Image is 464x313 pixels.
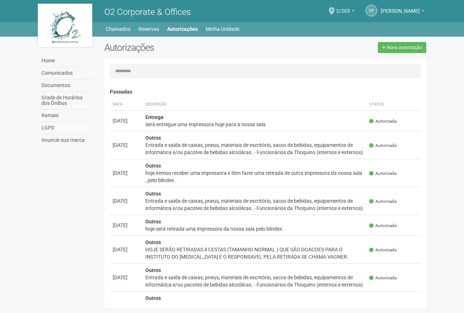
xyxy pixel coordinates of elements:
[145,169,364,184] div: hoje iremos receber uma impressora e tbm fazer uma retirada de outra impressora da nossa sala , p...
[366,5,377,16] a: VF
[145,239,161,245] strong: Outros
[145,295,161,301] strong: Outros
[369,143,396,149] span: Autorizada
[378,42,426,53] a: Nova autorização
[113,222,140,229] div: [DATE]
[142,99,367,111] th: Descrição
[381,1,420,14] span: Vivian Félix
[381,9,424,15] a: [PERSON_NAME]
[387,45,422,50] span: Nova autorização
[113,169,140,177] div: [DATE]
[113,141,140,149] div: [DATE]
[104,7,191,17] span: O2 Corporate & Offices
[145,135,161,141] strong: Outros
[113,274,140,281] div: [DATE]
[113,197,140,205] div: [DATE]
[40,92,93,110] a: Grade de Horários dos Ônibus
[167,24,198,34] a: Autorizações
[145,121,364,128] div: será entregue uma impressora hoje para a nossa sala
[104,42,260,53] h2: Autorizações
[336,9,355,15] a: 2/203
[40,67,93,79] a: Comunicados
[40,134,93,146] a: Anuncie sua marca
[113,117,140,124] div: [DATE]
[145,267,161,273] strong: Outros
[106,24,130,34] a: Chamados
[145,197,364,212] div: Entrada e saída de caixas, pneus, materiais de escritório, sacos de bebidas, equipamentos de info...
[38,4,92,47] img: logo.jpg
[145,114,164,120] strong: Entrega
[369,247,396,253] span: Autorizada
[145,163,161,169] strong: Outros
[40,79,93,92] a: Documentos
[40,55,93,67] a: Home
[113,302,140,309] div: [DATE]
[145,141,364,156] div: Entrada e saída de caixas, pneus, materiais de escritório, sacos de bebidas, equipamentos de info...
[369,170,396,177] span: Autorizada
[110,99,142,111] th: Data
[369,223,396,229] span: Autorizada
[145,274,364,288] div: Entrada e saída de caixas, pneus, materiais de escritório, sacos de bebidas, equipamentos de info...
[138,24,159,34] a: Reservas
[113,246,140,253] div: [DATE]
[369,118,396,124] span: Autorizada
[40,122,93,134] a: LGPD
[40,110,93,122] a: Ramais
[336,1,350,14] span: 2/203
[110,89,421,95] h4: Passadas
[145,219,161,225] strong: Outros
[145,246,364,260] div: HOJE SERÃO RETIRADAS 4 CESTAS (TAMANHO NORMAL ) QUE SÃO DOACOES PARA O INSTITUTO DO [MEDICAL_DATA...
[145,191,161,197] strong: Outros
[369,198,396,205] span: Autorizada
[206,24,239,34] a: Minha Unidade
[145,225,364,232] div: hoje será retirada uma impressora da nossa sala pelo blindex
[366,99,421,111] th: Status
[369,275,396,281] span: Autorizada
